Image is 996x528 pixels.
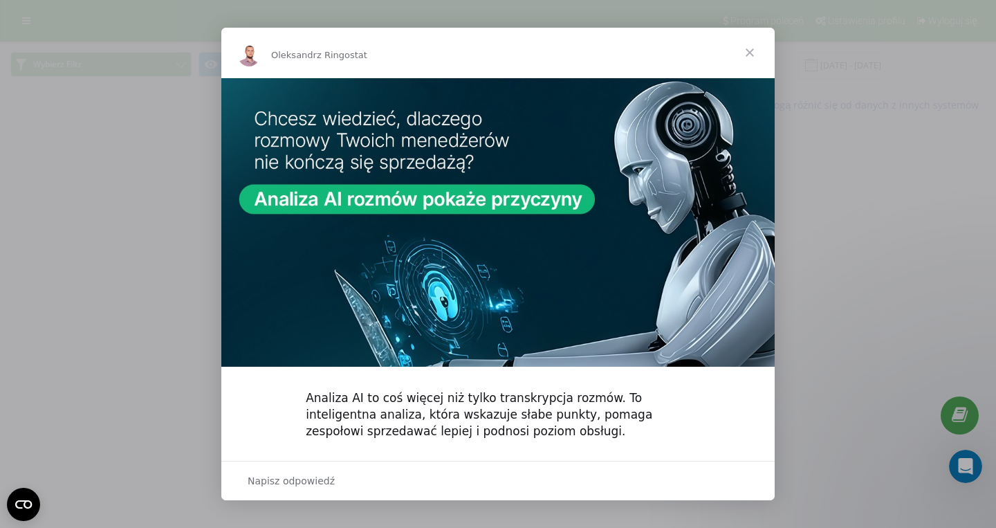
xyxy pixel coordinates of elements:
[725,28,775,78] span: Zamknij
[248,472,335,490] span: Napisz odpowiedź
[7,488,40,521] button: Open CMP widget
[238,44,260,66] img: Profile image for Oleksandr
[221,461,775,500] div: Otwórz rozmowę i odpowiedz
[271,50,317,60] span: Oleksandr
[306,390,690,439] div: Analiza AI to coś więcej niż tylko transkrypcja rozmów. To inteligentna analiza, która wskazuje s...
[317,50,367,60] span: z Ringostat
